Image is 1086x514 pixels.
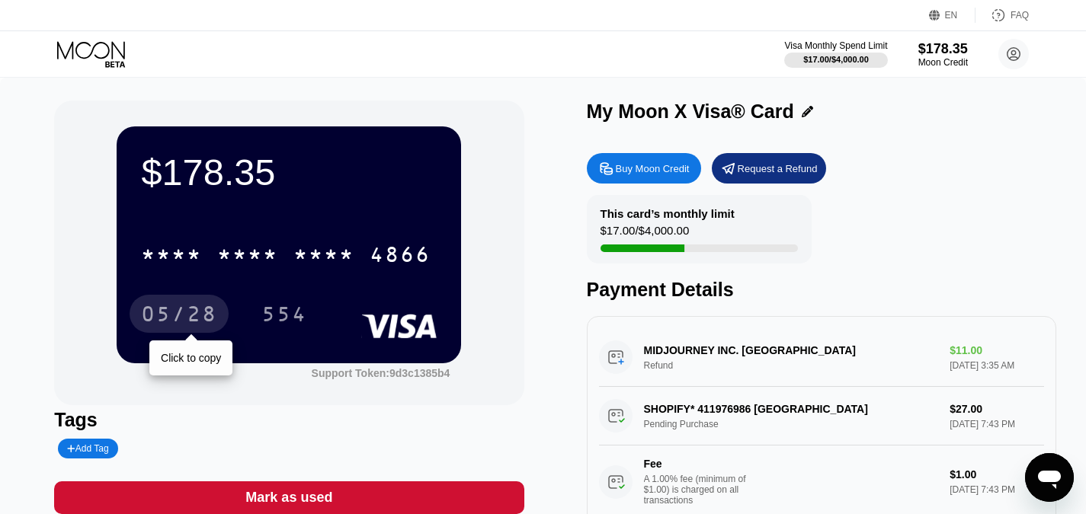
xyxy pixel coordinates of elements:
div: A 1.00% fee (minimum of $1.00) is charged on all transactions [644,474,758,506]
div: FAQ [1011,10,1029,21]
div: Moon Credit [918,57,968,68]
div: Visa Monthly Spend Limit$17.00/$4,000.00 [784,40,887,68]
div: Visa Monthly Spend Limit [784,40,887,51]
div: Payment Details [587,279,1056,301]
div: Request a Refund [738,162,818,175]
div: $178.35 [141,151,437,193]
div: 05/28 [141,304,217,328]
div: 4866 [370,244,431,269]
div: Mark as used [54,481,524,514]
div: Add Tag [67,443,108,454]
div: 05/28 [130,295,229,333]
div: Tags [54,409,524,431]
div: $1.00 [950,468,1044,480]
div: Support Token:9d3c1385b4 [312,367,450,379]
div: $178.35Moon Credit [918,41,968,68]
div: Fee [644,458,751,470]
div: EN [945,10,958,21]
div: $178.35 [918,41,968,57]
div: [DATE] 7:43 PM [950,484,1044,495]
div: Buy Moon Credit [616,162,690,175]
iframe: 启动消息传送窗口的按钮 [1025,453,1074,502]
div: Request a Refund [712,153,826,184]
div: Support Token: 9d3c1385b4 [312,367,450,379]
div: My Moon X Visa® Card [587,101,794,123]
div: FAQ [975,8,1029,23]
div: Mark as used [245,489,332,506]
div: $17.00 / $4,000.00 [803,55,869,64]
div: 554 [250,295,319,333]
div: Click to copy [161,352,221,364]
div: This card’s monthly limit [601,207,735,220]
div: Add Tag [58,439,117,458]
div: 554 [261,304,307,328]
div: Buy Moon Credit [587,153,701,184]
div: $17.00 / $4,000.00 [601,224,690,244]
div: EN [929,8,975,23]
